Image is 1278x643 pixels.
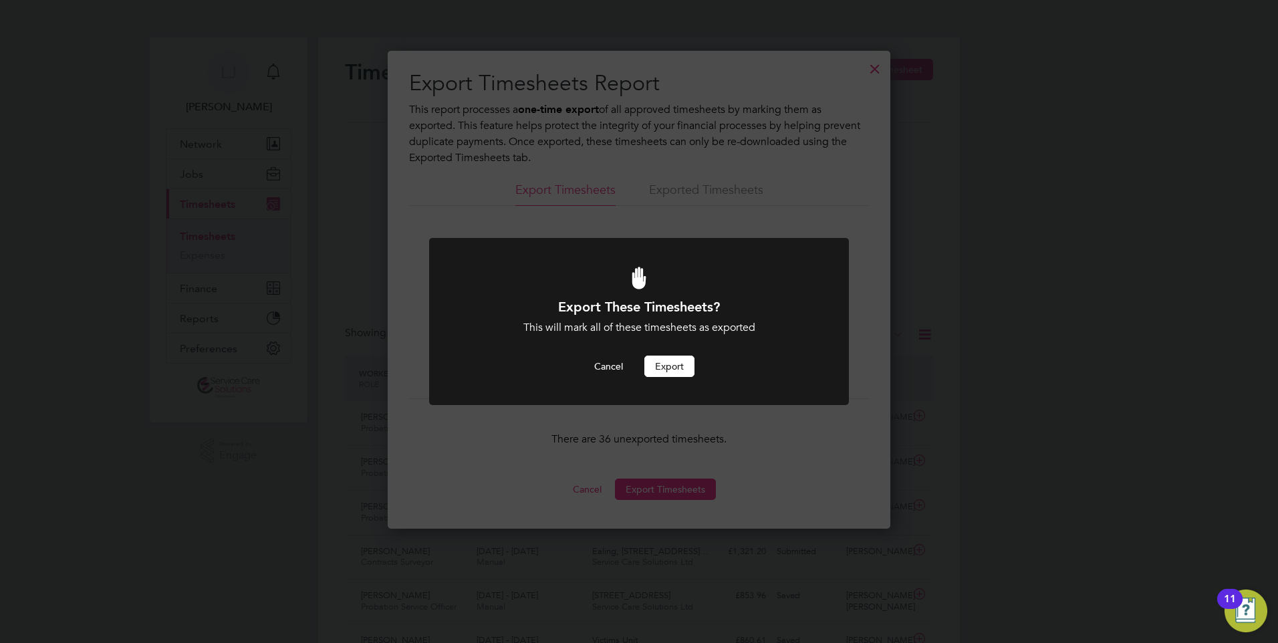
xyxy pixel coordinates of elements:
[1225,590,1267,632] button: Open Resource Center, 11 new notifications
[465,298,813,315] h1: Export These Timesheets?
[644,356,694,377] button: Export
[465,321,813,335] div: This will mark all of these timesheets as exported
[1224,599,1236,616] div: 11
[584,356,634,377] button: Cancel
